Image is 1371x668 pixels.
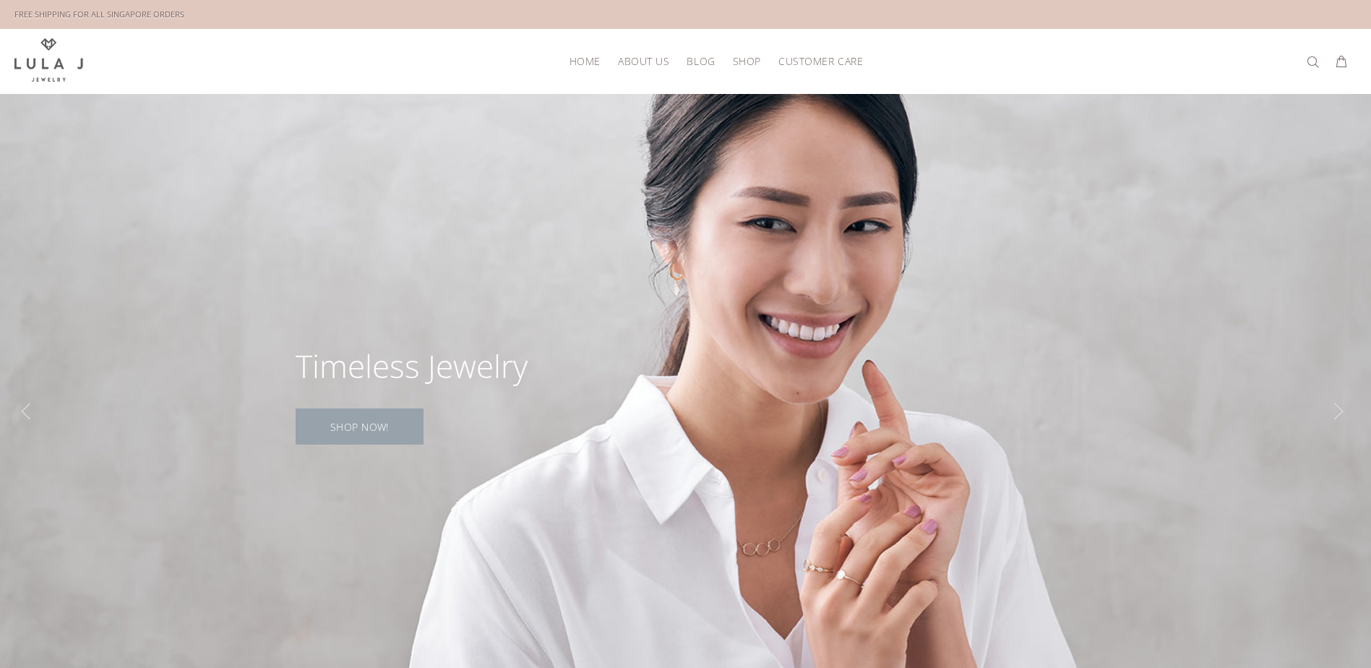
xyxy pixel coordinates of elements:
[296,350,528,382] div: Timeless Jewelry
[570,56,601,67] span: HOME
[14,7,184,22] div: FREE SHIPPING FOR ALL SINGAPORE ORDERS
[678,50,723,72] a: Blog
[770,50,863,72] a: Customer Care
[618,56,669,67] span: About Us
[733,56,761,67] span: Shop
[724,50,770,72] a: Shop
[687,56,715,67] span: Blog
[296,408,424,445] a: SHOP NOW!
[609,50,678,72] a: About Us
[561,50,609,72] a: HOME
[778,56,863,67] span: Customer Care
